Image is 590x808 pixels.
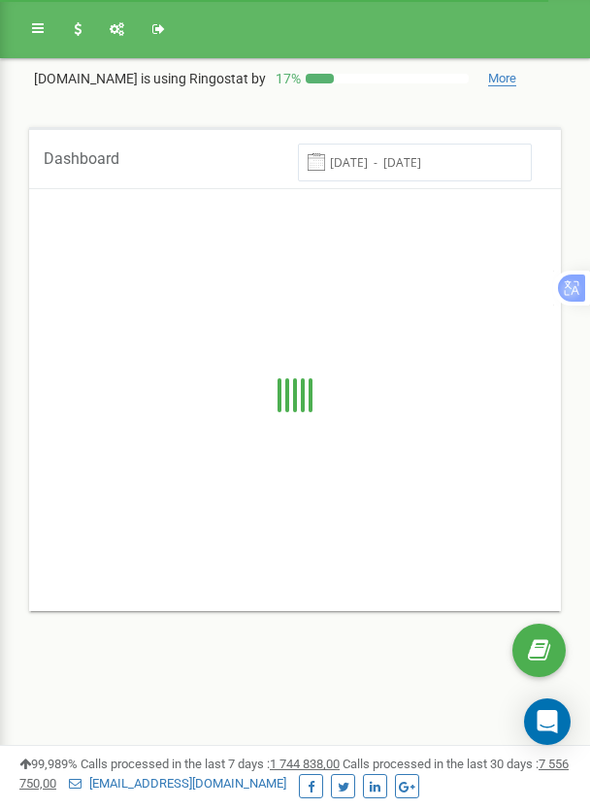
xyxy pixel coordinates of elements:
[34,69,266,88] p: [DOMAIN_NAME]
[19,757,78,771] span: 99,989%
[524,698,571,745] div: Open Intercom Messenger
[44,149,119,168] span: Dashboard
[266,69,306,88] p: 17 %
[69,776,286,791] a: [EMAIL_ADDRESS][DOMAIN_NAME]
[488,71,516,86] span: More
[270,757,340,771] u: 1 744 838,00
[141,71,266,86] span: is using Ringostat by
[81,757,340,771] span: Calls processed in the last 7 days :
